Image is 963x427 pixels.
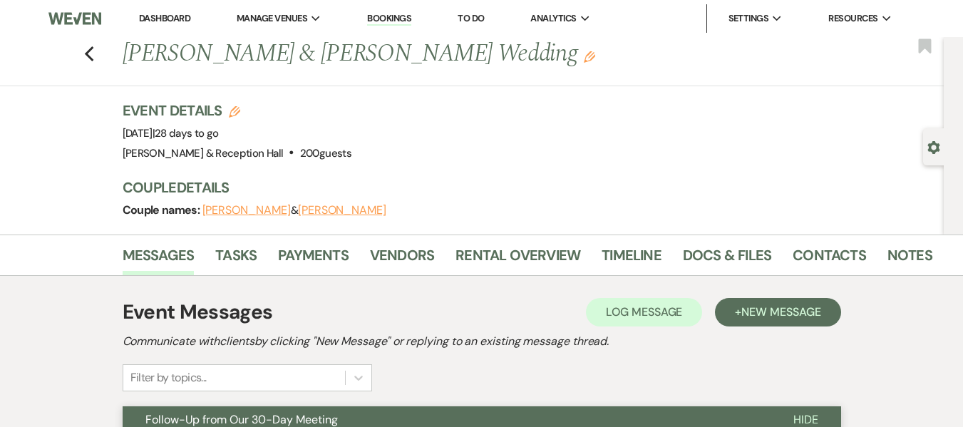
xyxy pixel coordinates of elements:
h2: Communicate with clients by clicking "New Message" or replying to an existing message thread. [123,333,841,350]
a: Notes [887,244,932,275]
img: Weven Logo [48,4,102,34]
a: Contacts [793,244,866,275]
span: Couple names: [123,202,202,217]
span: Hide [793,412,818,427]
div: Filter by topics... [130,369,207,386]
button: +New Message [715,298,840,326]
span: New Message [741,304,820,319]
span: Log Message [606,304,682,319]
span: 28 days to go [155,126,219,140]
button: Log Message [586,298,702,326]
span: Resources [828,11,877,26]
span: Follow-Up from Our 30-Day Meeting [145,412,338,427]
a: Payments [278,244,349,275]
a: To Do [458,12,484,24]
a: Tasks [215,244,257,275]
button: [PERSON_NAME] [298,205,386,216]
button: [PERSON_NAME] [202,205,291,216]
span: 200 guests [300,146,351,160]
span: [PERSON_NAME] & Reception Hall [123,146,284,160]
span: [DATE] [123,126,219,140]
a: Vendors [370,244,434,275]
a: Bookings [367,12,411,26]
a: Docs & Files [683,244,771,275]
button: Edit [584,50,595,63]
h3: Event Details [123,101,351,120]
h1: Event Messages [123,297,273,327]
span: | [153,126,219,140]
span: Analytics [530,11,576,26]
span: & [202,203,386,217]
h3: Couple Details [123,178,921,197]
a: Messages [123,244,195,275]
a: Rental Overview [455,244,580,275]
span: Settings [728,11,769,26]
button: Open lead details [927,140,940,153]
span: Manage Venues [237,11,307,26]
a: Timeline [602,244,661,275]
a: Dashboard [139,12,190,24]
h1: [PERSON_NAME] & [PERSON_NAME] Wedding [123,37,761,71]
